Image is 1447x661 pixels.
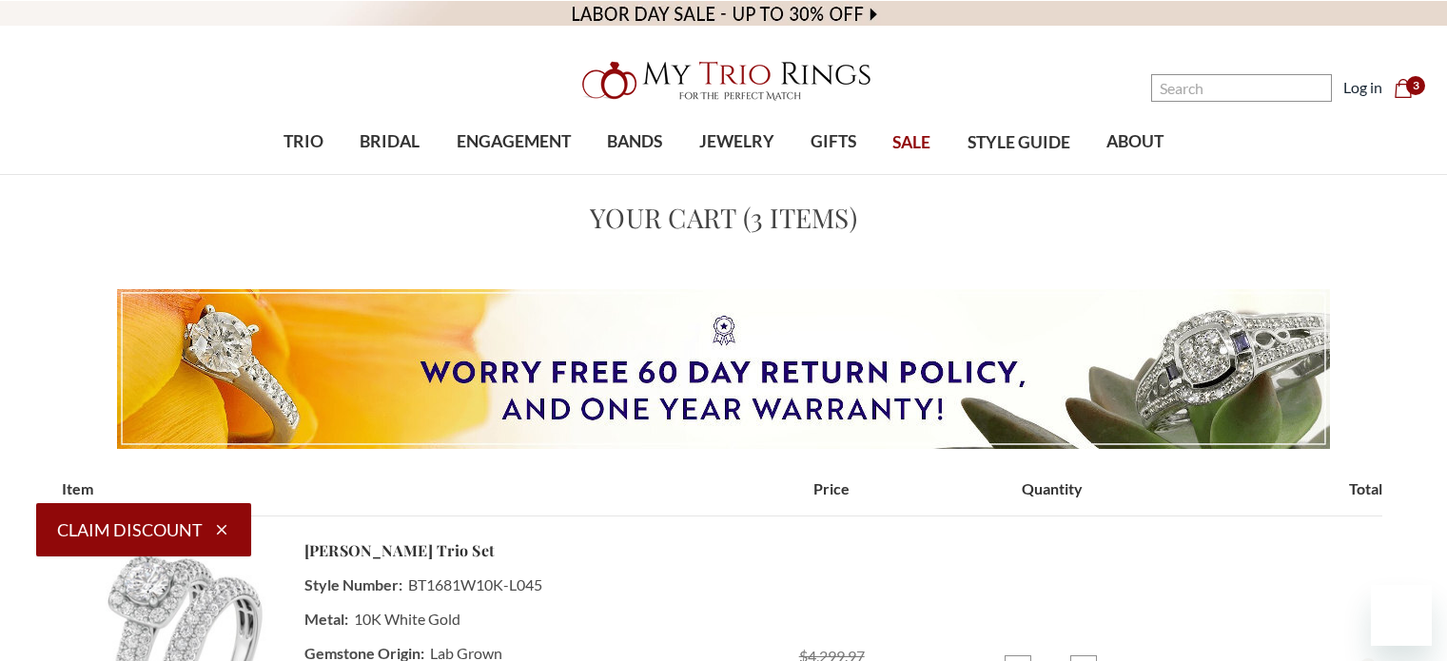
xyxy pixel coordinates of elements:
a: GIFTS [792,111,874,173]
a: My Trio Rings [420,50,1027,111]
th: Quantity [942,477,1162,516]
th: Price [722,477,942,516]
a: Log in [1343,76,1382,99]
button: submenu toggle [381,173,400,175]
span: BANDS [607,129,662,154]
h1: Your Cart (3 items) [62,198,1386,238]
button: Claim Discount [36,503,251,556]
span: 3 [1406,76,1425,95]
a: JEWELRY [680,111,792,173]
span: STYLE GUIDE [968,130,1070,155]
button: submenu toggle [727,173,746,175]
button: submenu toggle [504,173,523,175]
a: Cart with 0 items [1394,76,1424,99]
th: Item [62,477,722,516]
a: [PERSON_NAME] Trio Set [304,539,496,562]
iframe: Button to launch messaging window [1371,585,1432,646]
a: SALE [874,112,948,174]
button: submenu toggle [294,173,313,175]
dt: Metal: [304,602,348,636]
dt: Style Number: [304,568,402,602]
span: ENGAGEMENT [457,129,571,154]
img: My Trio Rings [572,50,876,111]
button: submenu toggle [824,173,843,175]
button: submenu toggle [625,173,644,175]
span: BRIDAL [360,129,420,154]
img: Worry Free 60 Day Return Policy [117,289,1330,449]
a: BRIDAL [342,111,438,173]
a: BANDS [589,111,680,173]
span: GIFTS [811,129,856,154]
span: TRIO [284,129,323,154]
span: JEWELRY [699,129,774,154]
span: SALE [892,130,930,155]
a: TRIO [265,111,342,173]
th: Total [1162,477,1381,516]
a: ENGAGEMENT [439,111,589,173]
a: STYLE GUIDE [948,112,1087,174]
dd: BT1681W10K-L045 [304,568,699,602]
svg: cart.cart_preview [1394,79,1413,98]
input: Search and use arrows or TAB to navigate results [1151,74,1332,102]
dd: 10K White Gold [304,602,699,636]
